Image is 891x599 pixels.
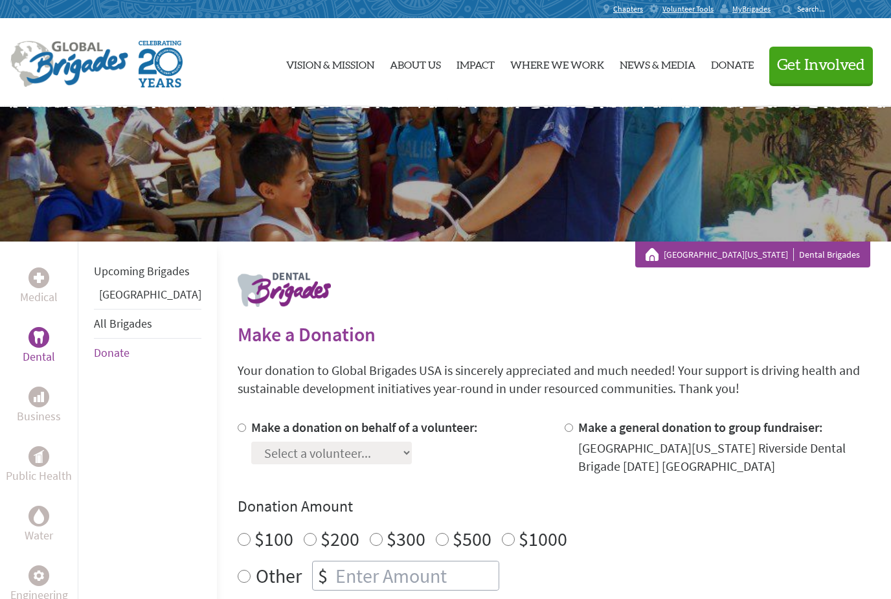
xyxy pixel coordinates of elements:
[23,327,55,366] a: DentalDental
[94,257,201,286] li: Upcoming Brigades
[387,526,425,551] label: $300
[23,348,55,366] p: Dental
[286,29,374,96] a: Vision & Mission
[94,345,130,360] a: Donate
[510,29,604,96] a: Where We Work
[578,419,823,435] label: Make a general donation to group fundraiser:
[20,267,58,306] a: MedicalMedical
[20,288,58,306] p: Medical
[646,248,860,261] div: Dental Brigades
[94,339,201,367] li: Donate
[457,29,495,96] a: Impact
[99,287,201,302] a: [GEOGRAPHIC_DATA]
[254,526,293,551] label: $100
[613,4,643,14] span: Chapters
[578,439,871,475] div: [GEOGRAPHIC_DATA][US_STATE] Riverside Dental Brigade [DATE] [GEOGRAPHIC_DATA]
[777,58,865,73] span: Get Involved
[313,561,333,590] div: $
[238,496,870,517] h4: Donation Amount
[28,506,49,526] div: Water
[251,419,478,435] label: Make a donation on behalf of a volunteer:
[256,561,302,591] label: Other
[238,361,870,398] p: Your donation to Global Brigades USA is sincerely appreciated and much needed! Your support is dr...
[34,331,44,343] img: Dental
[28,267,49,288] div: Medical
[28,327,49,348] div: Dental
[238,273,331,307] img: logo-dental.png
[453,526,491,551] label: $500
[238,322,870,346] h2: Make a Donation
[620,29,695,96] a: News & Media
[25,506,53,545] a: WaterWater
[664,248,794,261] a: [GEOGRAPHIC_DATA][US_STATE]
[94,286,201,309] li: Guatemala
[28,446,49,467] div: Public Health
[711,29,754,96] a: Donate
[94,309,201,339] li: All Brigades
[321,526,359,551] label: $200
[94,264,190,278] a: Upcoming Brigades
[17,387,61,425] a: BusinessBusiness
[10,41,128,87] img: Global Brigades Logo
[34,273,44,283] img: Medical
[6,467,72,485] p: Public Health
[25,526,53,545] p: Water
[797,4,834,14] input: Search...
[390,29,441,96] a: About Us
[34,508,44,523] img: Water
[333,561,499,590] input: Enter Amount
[732,4,771,14] span: MyBrigades
[28,387,49,407] div: Business
[28,565,49,586] div: Engineering
[769,47,873,84] button: Get Involved
[34,450,44,463] img: Public Health
[519,526,567,551] label: $1000
[34,571,44,581] img: Engineering
[6,446,72,485] a: Public HealthPublic Health
[17,407,61,425] p: Business
[94,316,152,331] a: All Brigades
[34,392,44,402] img: Business
[139,41,183,87] img: Global Brigades Celebrating 20 Years
[662,4,714,14] span: Volunteer Tools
